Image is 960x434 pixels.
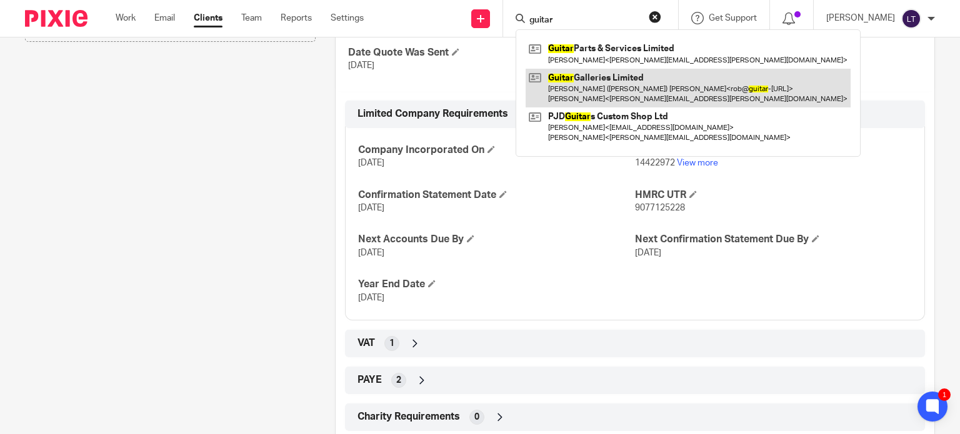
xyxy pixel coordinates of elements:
[358,233,635,246] h4: Next Accounts Due By
[357,107,508,121] span: Limited Company Requirements
[281,12,312,24] a: Reports
[116,12,136,24] a: Work
[357,373,382,387] span: PAYE
[826,12,895,24] p: [PERSON_NAME]
[709,14,757,22] span: Get Support
[358,189,635,202] h4: Confirmation Statement Date
[938,388,951,401] div: 1
[348,61,374,70] span: [DATE]
[25,10,87,27] img: Pixie
[358,159,384,167] span: [DATE]
[358,204,384,212] span: [DATE]
[358,293,384,302] span: [DATE]
[396,374,401,387] span: 2
[528,15,641,26] input: Search
[635,204,685,212] span: 9077125228
[348,46,635,59] h4: Date Quote Was Sent
[635,233,912,246] h4: Next Confirmation Statement Due By
[357,337,375,350] span: VAT
[154,12,175,24] a: Email
[358,144,635,157] h4: Company Incorporated On
[649,11,661,23] button: Clear
[241,12,262,24] a: Team
[635,159,675,167] span: 14422972
[474,411,479,423] span: 0
[358,278,635,291] h4: Year End Date
[901,9,921,29] img: svg%3E
[635,249,661,257] span: [DATE]
[357,410,460,423] span: Charity Requirements
[635,189,912,202] h4: HMRC UTR
[389,337,394,350] span: 1
[358,249,384,257] span: [DATE]
[331,12,364,24] a: Settings
[677,159,718,167] a: View more
[194,12,222,24] a: Clients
